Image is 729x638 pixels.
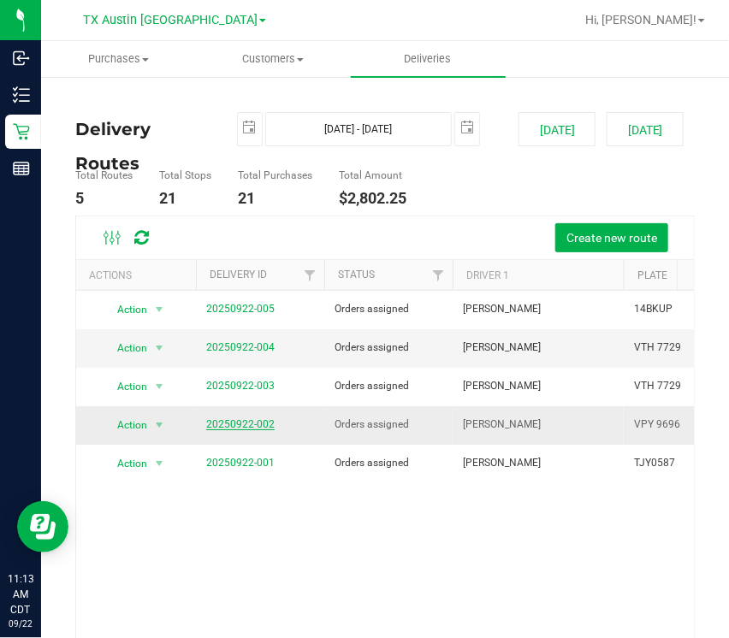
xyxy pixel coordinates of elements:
[335,301,409,317] span: Orders assigned
[89,269,189,281] div: Actions
[13,86,30,103] inline-svg: Inventory
[607,112,684,146] button: [DATE]
[13,50,30,67] inline-svg: Inbound
[13,123,30,140] inline-svg: Retail
[8,617,33,630] p: 09/22
[206,380,275,392] a: 20250922-003
[83,13,258,27] span: TX Austin [GEOGRAPHIC_DATA]
[335,378,409,394] span: Orders assigned
[463,378,541,394] span: [PERSON_NAME]
[75,170,133,181] h5: Total Routes
[238,113,262,143] span: select
[13,160,30,177] inline-svg: Reports
[351,41,506,77] a: Deliveries
[149,452,170,476] span: select
[149,336,170,360] span: select
[463,455,541,471] span: [PERSON_NAME]
[339,190,406,207] h4: $2,802.25
[555,223,668,252] button: Create new route
[75,112,211,146] h4: Delivery Routes
[149,298,170,322] span: select
[149,375,170,399] span: select
[102,413,148,437] span: Action
[634,340,681,356] span: VTH 7729
[585,13,696,27] span: Hi, [PERSON_NAME]!
[238,170,312,181] h5: Total Purchases
[453,260,624,290] th: Driver 1
[296,260,324,289] a: Filter
[637,269,667,281] a: Plate
[566,231,657,245] span: Create new route
[206,457,275,469] a: 20250922-001
[206,418,275,430] a: 20250922-002
[463,416,541,433] span: [PERSON_NAME]
[463,301,541,317] span: [PERSON_NAME]
[463,340,541,356] span: [PERSON_NAME]
[159,190,211,207] h4: 21
[206,303,275,315] a: 20250922-005
[42,51,195,67] span: Purchases
[8,571,33,617] p: 11:13 AM CDT
[102,452,148,476] span: Action
[102,336,148,360] span: Action
[196,41,351,77] a: Customers
[382,51,475,67] span: Deliveries
[455,113,479,143] span: select
[339,170,406,181] h5: Total Amount
[335,340,409,356] span: Orders assigned
[634,416,680,433] span: VPY 9696
[210,269,267,281] a: Delivery ID
[206,341,275,353] a: 20250922-004
[149,413,170,437] span: select
[338,269,375,281] a: Status
[634,455,675,471] span: TJY0587
[335,455,409,471] span: Orders assigned
[41,41,196,77] a: Purchases
[424,260,453,289] a: Filter
[75,190,133,207] h4: 5
[197,51,350,67] span: Customers
[238,190,312,207] h4: 21
[159,170,211,181] h5: Total Stops
[519,112,596,146] button: [DATE]
[634,301,673,317] span: 14BKUP
[17,501,68,552] iframe: Resource center
[335,416,409,433] span: Orders assigned
[634,378,681,394] span: VTH 7729
[102,298,148,322] span: Action
[102,375,148,399] span: Action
